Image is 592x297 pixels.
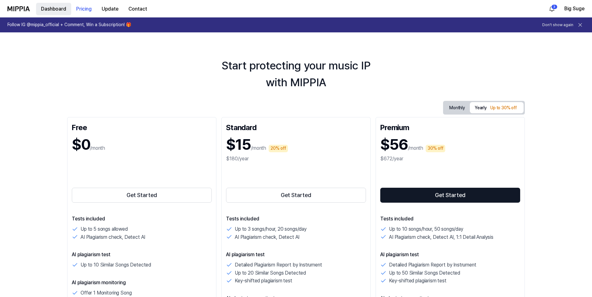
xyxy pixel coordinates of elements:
button: Dashboard [36,3,71,15]
button: Yearly [470,102,524,113]
h1: $0 [72,134,90,155]
button: Contact [123,3,152,15]
button: Get Started [380,188,520,203]
div: Standard [226,122,366,132]
p: AI Plagiarism check, Detect AI [235,233,299,241]
p: AI plagiarism monitoring [72,279,212,286]
p: Up to 3 songs/hour, 20 songs/day [235,225,307,233]
button: Pricing [71,3,97,15]
h1: $56 [380,134,408,155]
p: Tests included [72,215,212,223]
p: AI Plagiarism check, Detect AI [81,233,145,241]
button: 알림3 [547,4,557,14]
p: /month [90,144,105,152]
a: Update [97,0,123,17]
p: Detailed Plagiarism Report by Instrument [389,261,476,269]
p: Detailed Plagiarism Report by Instrument [235,261,322,269]
h1: Follow IG @mippia_official + Comment, Win a Subscription! 🎁 [7,22,131,28]
p: AI Plagiarism check, Detect AI, 1:1 Detail Analysis [389,233,493,241]
div: 30% off [426,145,445,152]
button: Big Suge [564,5,585,12]
img: logo [7,6,30,11]
div: Up to 30% off [488,104,519,112]
button: Get Started [226,188,366,203]
a: Get Started [72,186,212,204]
p: AI plagiarism test [72,251,212,258]
a: Pricing [71,0,97,17]
p: Up to 10 Similar Songs Detected [81,261,151,269]
div: 20% off [269,145,288,152]
p: Key-shifted plagiarism test [235,277,292,285]
p: Up to 20 Similar Songs Detected [235,269,306,277]
div: 3 [551,4,557,9]
div: Free [72,122,212,132]
a: Get Started [226,186,366,204]
p: AI plagiarism test [226,251,366,258]
p: Offer 1 Monitoring Song [81,289,132,297]
p: Tests included [380,215,520,223]
button: Get Started [72,188,212,203]
a: Get Started [380,186,520,204]
p: Tests included [226,215,366,223]
p: Key-shifted plagiarism test [389,277,446,285]
p: AI plagiarism test [380,251,520,258]
p: Up to 50 Similar Songs Detected [389,269,460,277]
div: $180/year [226,155,366,163]
div: Premium [380,122,520,132]
p: Up to 5 songs allowed [81,225,128,233]
button: Monthly [444,103,470,113]
img: 알림 [548,5,556,12]
button: Update [97,3,123,15]
div: $672/year [380,155,520,163]
p: /month [251,144,266,152]
p: Up to 10 songs/hour, 50 songs/day [389,225,463,233]
button: Don't show again [542,22,573,28]
p: /month [408,144,423,152]
h1: $15 [226,134,251,155]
